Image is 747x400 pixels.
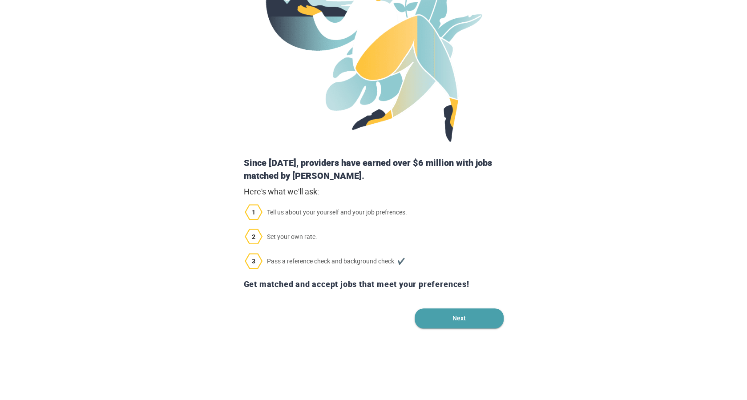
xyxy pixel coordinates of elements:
[240,229,507,244] span: Set your own rate.
[245,208,262,217] span: 1
[245,229,262,244] img: 2
[240,186,507,198] div: Here's what we'll ask:
[245,257,262,266] span: 3
[240,157,507,182] div: Since [DATE], providers have earned over $6 million with jobs matched by [PERSON_NAME].
[245,204,262,220] img: 1
[415,308,504,328] button: Next
[240,204,507,220] span: Tell us about your yourself and your job prefrences.
[240,274,507,294] div: Get matched and accept jobs that meet your preferences!
[245,232,262,241] span: 2
[245,253,262,269] img: 3
[240,253,507,269] span: Pass a reference check and background check. ✔️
